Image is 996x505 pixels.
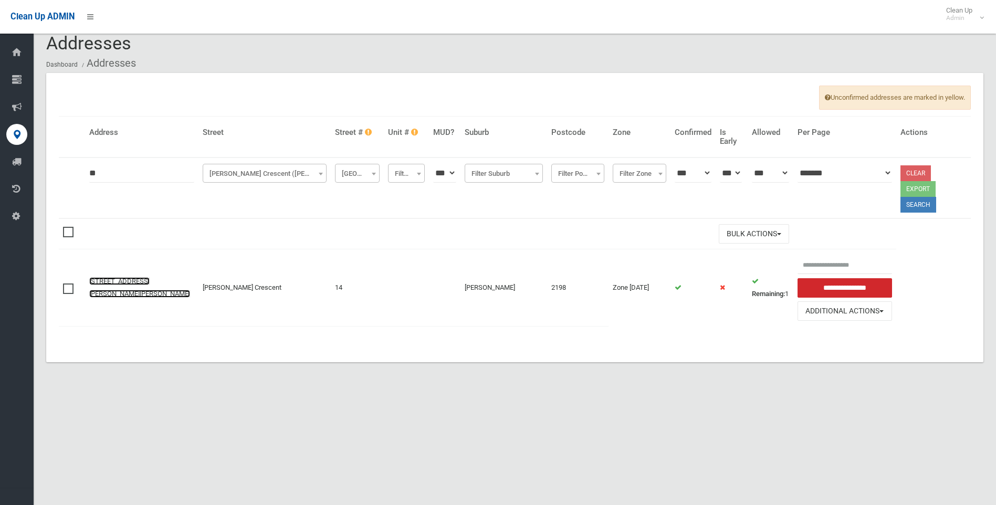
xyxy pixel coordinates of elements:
[338,166,377,181] span: Filter Street #
[900,128,967,137] h4: Actions
[547,249,609,326] td: 2198
[203,128,327,137] h4: Street
[752,290,785,298] strong: Remaining:
[198,249,331,326] td: [PERSON_NAME] Crescent
[819,86,971,110] span: Unconfirmed addresses are marked in yellow.
[331,249,384,326] td: 14
[752,128,789,137] h4: Allowed
[205,166,324,181] span: Ayres Crescent (GEORGES HALL)
[46,61,78,68] a: Dashboard
[11,12,75,22] span: Clean Up ADMIN
[719,224,789,244] button: Bulk Actions
[609,249,670,326] td: Zone [DATE]
[613,164,666,183] span: Filter Zone
[46,33,131,54] span: Addresses
[946,14,972,22] small: Admin
[748,249,793,326] td: 1
[79,54,136,73] li: Addresses
[900,165,931,181] a: Clear
[388,128,425,137] h4: Unit #
[465,128,543,137] h4: Suburb
[720,128,743,145] h4: Is Early
[465,164,543,183] span: Filter Suburb
[203,164,327,183] span: Ayres Crescent (GEORGES HALL)
[89,128,194,137] h4: Address
[335,128,380,137] h4: Street #
[460,249,547,326] td: [PERSON_NAME]
[554,166,602,181] span: Filter Postcode
[551,128,604,137] h4: Postcode
[675,128,711,137] h4: Confirmed
[335,164,380,183] span: Filter Street #
[798,128,892,137] h4: Per Page
[391,166,422,181] span: Filter Unit #
[900,181,936,197] button: Export
[388,164,425,183] span: Filter Unit #
[433,128,456,137] h4: MUD?
[551,164,604,183] span: Filter Postcode
[941,6,983,22] span: Clean Up
[615,166,664,181] span: Filter Zone
[613,128,666,137] h4: Zone
[89,277,190,298] a: [STREET_ADDRESS][PERSON_NAME][PERSON_NAME]
[900,197,936,213] button: Search
[798,301,892,321] button: Additional Actions
[467,166,540,181] span: Filter Suburb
